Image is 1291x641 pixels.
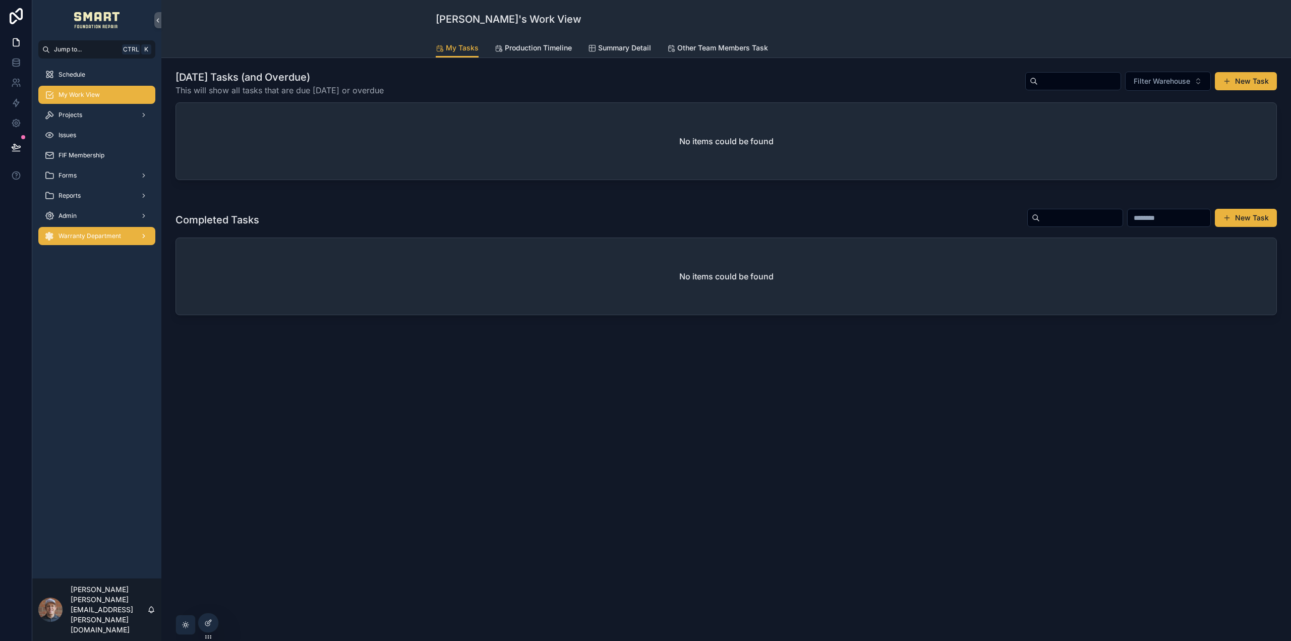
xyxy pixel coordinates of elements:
button: New Task [1215,209,1277,227]
a: My Work View [38,86,155,104]
a: Other Team Members Task [667,39,768,59]
span: Schedule [58,71,85,79]
span: My Work View [58,91,100,99]
a: Forms [38,166,155,185]
span: Filter Warehouse [1134,76,1190,86]
h2: No items could be found [679,270,774,282]
span: Admin [58,212,77,220]
button: New Task [1215,72,1277,90]
p: [PERSON_NAME] [PERSON_NAME][EMAIL_ADDRESS][PERSON_NAME][DOMAIN_NAME] [71,585,147,635]
span: Issues [58,131,76,139]
span: Forms [58,171,77,180]
span: Production Timeline [505,43,572,53]
img: App logo [74,12,120,28]
a: FIF Membership [38,146,155,164]
a: Issues [38,126,155,144]
button: Jump to...CtrlK [38,40,155,59]
span: My Tasks [446,43,479,53]
span: FIF Membership [58,151,104,159]
span: Warranty Department [58,232,121,240]
span: Ctrl [122,44,140,54]
span: Summary Detail [598,43,651,53]
span: Jump to... [54,45,118,53]
a: Production Timeline [495,39,572,59]
span: Reports [58,192,81,200]
a: Warranty Department [38,227,155,245]
a: Schedule [38,66,155,84]
a: Projects [38,106,155,124]
a: Reports [38,187,155,205]
h1: [PERSON_NAME]'s Work View [436,12,581,26]
span: Other Team Members Task [677,43,768,53]
div: scrollable content [32,59,161,258]
span: This will show all tasks that are due [DATE] or overdue [175,84,384,96]
h1: Completed Tasks [175,213,259,227]
h1: [DATE] Tasks (and Overdue) [175,70,384,84]
a: Summary Detail [588,39,651,59]
h2: No items could be found [679,135,774,147]
button: Select Button [1125,72,1211,91]
a: My Tasks [436,39,479,58]
a: Admin [38,207,155,225]
span: K [142,45,150,53]
span: Projects [58,111,82,119]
